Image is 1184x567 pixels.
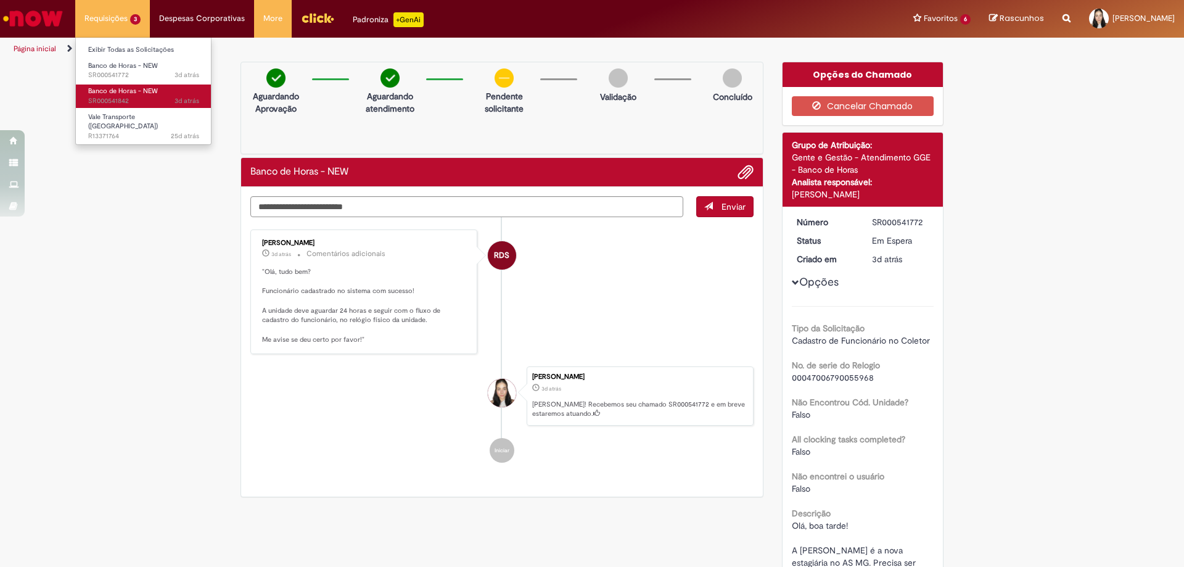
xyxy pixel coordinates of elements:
[494,241,509,270] span: RDS
[1000,12,1044,24] span: Rascunhos
[792,409,810,420] span: Falso
[783,62,943,87] div: Opções do Chamado
[924,12,958,25] span: Favoritos
[872,254,902,265] span: 3d atrás
[75,37,212,145] ul: Requisições
[787,216,863,228] dt: Número
[792,335,930,346] span: Cadastro de Funcionário no Coletor
[960,14,971,25] span: 6
[250,366,754,426] li: Thamyres Silva Duarte Sa
[262,239,467,247] div: [PERSON_NAME]
[713,91,752,103] p: Concluído
[250,196,683,217] textarea: Digite sua mensagem aqui...
[495,68,514,88] img: circle-minus.png
[474,90,534,115] p: Pendente solicitante
[792,139,934,151] div: Grupo de Atribuição:
[872,253,929,265] div: 29/08/2025 14:03:45
[609,68,628,88] img: img-circle-grey.png
[76,110,212,137] a: Aberto R13371764 : Vale Transporte (VT)
[792,360,880,371] b: No. de serie do Relogio
[792,397,908,408] b: Não Encontrou Cód. Unidade?
[88,96,199,106] span: SR000541842
[989,13,1044,25] a: Rascunhos
[76,59,212,82] a: Aberto SR000541772 : Banco de Horas - NEW
[130,14,141,25] span: 3
[175,96,199,106] time: 29/08/2025 16:41:52
[792,323,865,334] b: Tipo da Solicitação
[787,253,863,265] dt: Criado em
[872,216,929,228] div: SR000541772
[88,131,199,141] span: R13371764
[600,91,636,103] p: Validação
[1112,13,1175,23] span: [PERSON_NAME]
[792,434,905,445] b: All clocking tasks completed?
[266,68,286,88] img: check-circle-green.png
[306,249,385,259] small: Comentários adicionais
[159,12,245,25] span: Despesas Corporativas
[171,131,199,141] time: 07/08/2025 15:11:31
[872,254,902,265] time: 29/08/2025 14:03:45
[175,70,199,80] span: 3d atrás
[84,12,128,25] span: Requisições
[271,250,291,258] time: 29/08/2025 16:46:14
[541,385,561,392] span: 3d atrás
[532,400,747,419] p: [PERSON_NAME]! Recebemos seu chamado SR000541772 e em breve estaremos atuando.
[250,217,754,475] ul: Histórico de tíquete
[792,96,934,116] button: Cancelar Chamado
[263,12,282,25] span: More
[380,68,400,88] img: check-circle-green.png
[9,38,780,60] ul: Trilhas de página
[721,201,746,212] span: Enviar
[14,44,56,54] a: Página inicial
[792,188,934,201] div: [PERSON_NAME]
[271,250,291,258] span: 3d atrás
[353,12,424,27] div: Padroniza
[488,241,516,270] div: Raquel De Souza
[262,267,467,345] p: "Olá, tudo bem? Funcionário cadastrado no sistema com sucesso! A unidade deve aguardar 24 horas e...
[532,373,747,381] div: [PERSON_NAME]
[738,164,754,180] button: Adicionar anexos
[488,379,516,407] div: Thamyres Silva Duarte Sa
[88,70,199,80] span: SR000541772
[175,70,199,80] time: 29/08/2025 16:46:14
[393,12,424,27] p: +GenAi
[171,131,199,141] span: 25d atrás
[175,96,199,106] span: 3d atrás
[1,6,65,31] img: ServiceNow
[792,508,831,519] b: Descrição
[792,151,934,176] div: Gente e Gestão - Atendimento GGE - Banco de Horas
[792,372,874,383] span: 00047006790055968
[872,234,929,247] div: Em Espera
[792,471,884,482] b: Não encontrei o usuário
[792,483,810,494] span: Falso
[88,112,158,131] span: Vale Transporte ([GEOGRAPHIC_DATA])
[360,90,420,115] p: Aguardando atendimento
[792,176,934,188] div: Analista responsável:
[787,234,863,247] dt: Status
[541,385,561,392] time: 29/08/2025 14:03:45
[76,43,212,57] a: Exibir Todas as Solicitações
[246,90,306,115] p: Aguardando Aprovação
[76,85,212,107] a: Aberto SR000541842 : Banco de Horas - NEW
[792,446,810,457] span: Falso
[723,68,742,88] img: img-circle-grey.png
[88,61,158,70] span: Banco de Horas - NEW
[88,86,158,96] span: Banco de Horas - NEW
[250,167,348,178] h2: Banco de Horas - NEW Histórico de tíquete
[696,196,754,217] button: Enviar
[301,9,334,27] img: click_logo_yellow_360x200.png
